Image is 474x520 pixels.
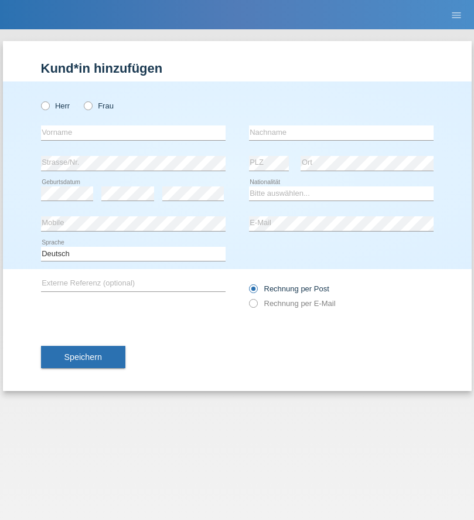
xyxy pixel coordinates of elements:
[41,346,125,368] button: Speichern
[249,284,329,293] label: Rechnung per Post
[84,101,114,110] label: Frau
[451,9,462,21] i: menu
[84,101,91,109] input: Frau
[41,101,49,109] input: Herr
[249,299,257,314] input: Rechnung per E-Mail
[249,284,257,299] input: Rechnung per Post
[249,299,336,308] label: Rechnung per E-Mail
[41,61,434,76] h1: Kund*in hinzufügen
[445,11,468,18] a: menu
[64,352,102,362] span: Speichern
[41,101,70,110] label: Herr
